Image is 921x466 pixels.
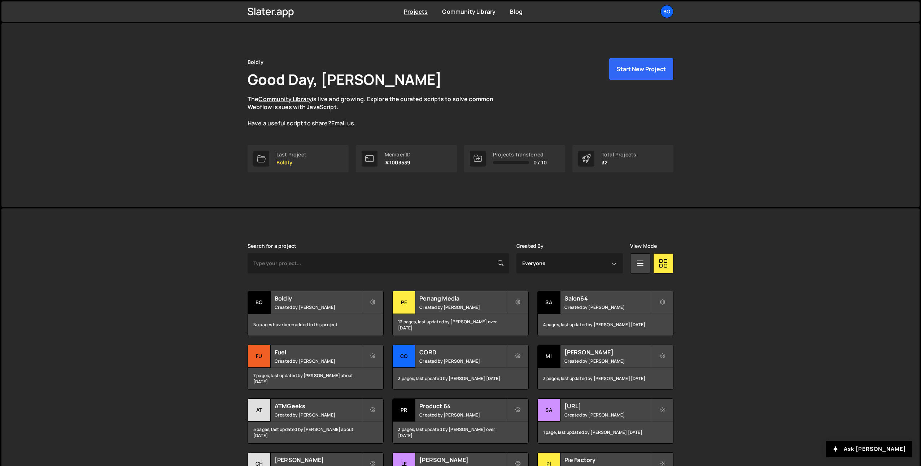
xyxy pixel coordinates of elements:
[248,58,263,66] div: Boldly
[419,412,506,418] small: Created by [PERSON_NAME]
[510,8,523,16] a: Blog
[275,456,362,464] h2: [PERSON_NAME]
[538,314,673,336] div: 4 pages, last updated by [PERSON_NAME] [DATE]
[393,291,415,314] div: Pe
[602,160,636,165] p: 32
[275,304,362,310] small: Created by [PERSON_NAME]
[275,402,362,410] h2: ATMGeeks
[537,398,673,444] a: SA [URL] Created by [PERSON_NAME] 1 page, last updated by [PERSON_NAME] [DATE]
[248,291,384,336] a: Bo Boldly Created by [PERSON_NAME] No pages have been added to this project
[393,345,415,368] div: CO
[538,291,560,314] div: Sa
[393,399,415,422] div: Pr
[248,345,271,368] div: Fu
[331,119,354,127] a: Email us
[248,253,509,273] input: Type your project...
[248,345,384,390] a: Fu Fuel Created by [PERSON_NAME] 7 pages, last updated by [PERSON_NAME] about [DATE]
[660,5,673,18] a: Bo
[564,412,651,418] small: Created by [PERSON_NAME]
[393,314,528,336] div: 13 pages, last updated by [PERSON_NAME] over [DATE]
[564,358,651,364] small: Created by [PERSON_NAME]
[609,58,673,80] button: Start New Project
[248,95,507,128] p: The is live and growing. Explore the curated scripts to solve common Webflow issues with JavaScri...
[826,441,912,457] button: Ask [PERSON_NAME]
[538,422,673,443] div: 1 page, last updated by [PERSON_NAME] [DATE]
[248,145,349,172] a: Last Project Boldly
[493,152,547,158] div: Projects Transferred
[564,348,651,356] h2: [PERSON_NAME]
[248,399,271,422] div: AT
[392,291,528,336] a: Pe Penang Media Created by [PERSON_NAME] 13 pages, last updated by [PERSON_NAME] over [DATE]
[538,399,560,422] div: SA
[248,291,271,314] div: Bo
[385,152,411,158] div: Member ID
[630,243,657,249] label: View Mode
[538,345,560,368] div: Mi
[419,294,506,302] h2: Penang Media
[248,243,296,249] label: Search for a project
[248,368,383,389] div: 7 pages, last updated by [PERSON_NAME] about [DATE]
[393,422,528,443] div: 3 pages, last updated by [PERSON_NAME] over [DATE]
[419,304,506,310] small: Created by [PERSON_NAME]
[275,358,362,364] small: Created by [PERSON_NAME]
[404,8,428,16] a: Projects
[392,398,528,444] a: Pr Product 64 Created by [PERSON_NAME] 3 pages, last updated by [PERSON_NAME] over [DATE]
[602,152,636,158] div: Total Projects
[538,368,673,389] div: 3 pages, last updated by [PERSON_NAME] [DATE]
[248,314,383,336] div: No pages have been added to this project
[248,69,442,89] h1: Good Day, [PERSON_NAME]
[419,456,506,464] h2: [PERSON_NAME]
[385,160,411,165] p: #1003539
[537,291,673,336] a: Sa Salon64 Created by [PERSON_NAME] 4 pages, last updated by [PERSON_NAME] [DATE]
[419,402,506,410] h2: Product 64
[248,422,383,443] div: 5 pages, last updated by [PERSON_NAME] about [DATE]
[419,358,506,364] small: Created by [PERSON_NAME]
[533,160,547,165] span: 0 / 10
[275,412,362,418] small: Created by [PERSON_NAME]
[419,348,506,356] h2: CORD
[564,456,651,464] h2: Pie Factory
[393,368,528,389] div: 3 pages, last updated by [PERSON_NAME] [DATE]
[275,294,362,302] h2: Boldly
[564,304,651,310] small: Created by [PERSON_NAME]
[564,294,651,302] h2: Salon64
[258,95,312,103] a: Community Library
[392,345,528,390] a: CO CORD Created by [PERSON_NAME] 3 pages, last updated by [PERSON_NAME] [DATE]
[276,160,306,165] p: Boldly
[248,398,384,444] a: AT ATMGeeks Created by [PERSON_NAME] 5 pages, last updated by [PERSON_NAME] about [DATE]
[442,8,496,16] a: Community Library
[275,348,362,356] h2: Fuel
[537,345,673,390] a: Mi [PERSON_NAME] Created by [PERSON_NAME] 3 pages, last updated by [PERSON_NAME] [DATE]
[516,243,544,249] label: Created By
[564,402,651,410] h2: [URL]
[276,152,306,158] div: Last Project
